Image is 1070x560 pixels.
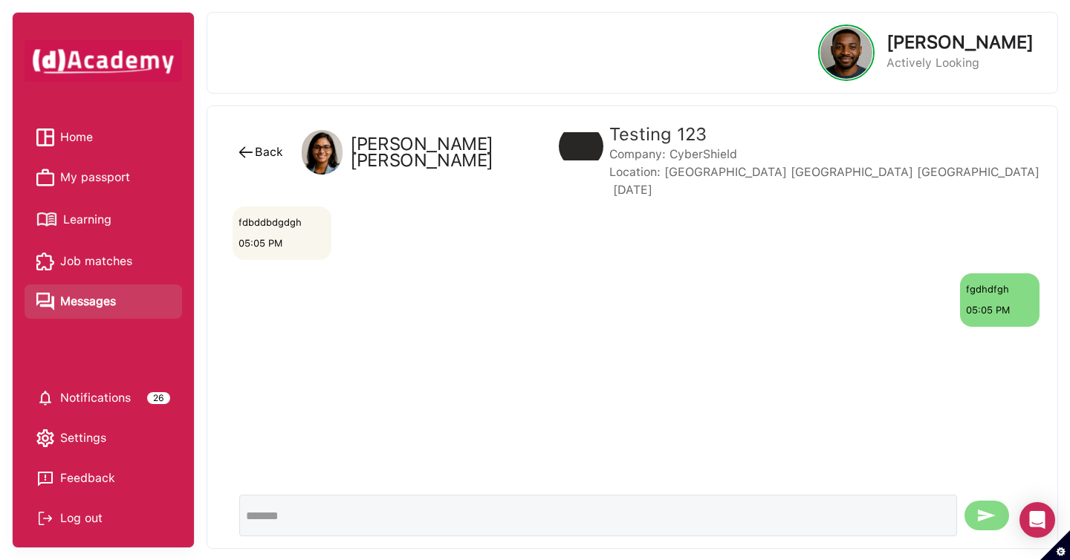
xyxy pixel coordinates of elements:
img: logo [237,143,255,161]
img: Log out [36,509,54,527]
img: send icon [978,507,996,524]
span: Messages [60,290,116,313]
img: dAcademy [25,40,182,82]
img: Profile [820,27,872,79]
h4: Testing 123 [609,124,1040,146]
div: 26 [147,392,170,404]
div: Log out [36,507,170,530]
img: setting [36,389,54,407]
img: feedback [36,469,54,487]
label: fdbddbdgdgh [233,206,331,260]
span: 05:05 PM [966,300,1010,321]
span: My passport [60,166,130,189]
label: fgdhdfgh [960,273,1040,327]
a: Job matches iconJob matches [36,250,170,273]
a: Messages iconMessages [36,290,170,313]
p: Location: [GEOGRAPHIC_DATA] [GEOGRAPHIC_DATA] [GEOGRAPHIC_DATA] [609,163,1040,181]
a: My passport iconMy passport [36,166,170,189]
img: setting [36,429,54,447]
a: Home iconHome [36,126,170,149]
span: Notifications [60,387,131,409]
a: Feedback [36,467,170,489]
div: Open Intercom Messenger [1019,502,1055,538]
a: Learning iconLearning [36,206,170,232]
p: Company: CyberShield [609,146,1040,163]
span: Job matches [60,250,132,273]
h4: [PERSON_NAME] [PERSON_NAME] [350,136,553,169]
span: Learning [63,209,111,231]
p: [DATE] [225,181,1040,199]
img: Home icon [36,128,54,146]
span: Home [60,126,93,149]
button: Set cookie preferences [1040,530,1070,560]
img: Messages icon [36,293,54,310]
button: Back [237,142,283,163]
img: user image [302,130,343,175]
img: Company Logo [559,124,603,169]
img: Learning icon [36,206,57,232]
p: Actively Looking [886,54,1034,72]
span: 05:05 PM [239,233,302,254]
img: Job matches icon [36,253,54,270]
p: [PERSON_NAME] [886,33,1034,51]
img: My passport icon [36,169,54,186]
span: Settings [60,427,106,449]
